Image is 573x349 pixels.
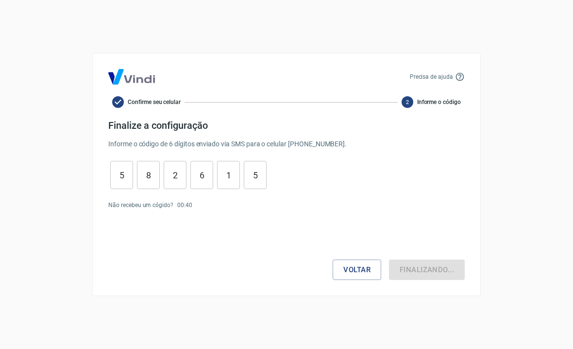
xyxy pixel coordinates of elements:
span: Confirme seu celular [128,98,181,106]
p: Não recebeu um cógido? [108,201,173,209]
p: Precisa de ajuda [410,72,453,81]
p: 00 : 40 [177,201,192,209]
span: Informe o código [417,98,461,106]
text: 2 [406,99,409,105]
h4: Finalize a configuração [108,120,465,131]
img: Logo Vind [108,69,155,85]
p: Informe o código de 6 dígitos enviado via SMS para o celular [PHONE_NUMBER] . [108,139,465,149]
button: Voltar [333,260,381,280]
